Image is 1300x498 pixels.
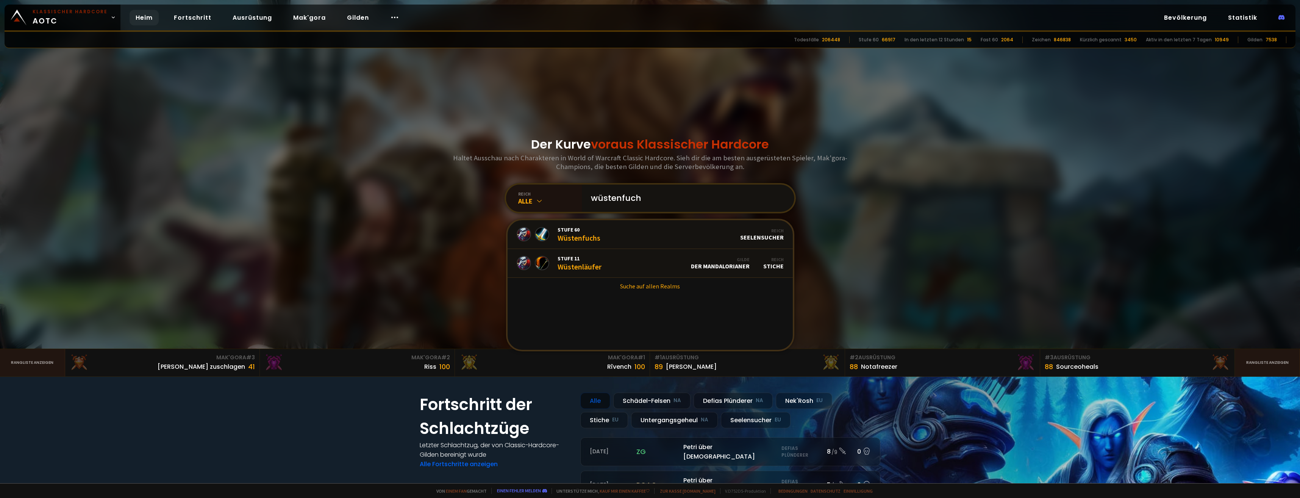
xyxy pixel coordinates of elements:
[641,415,698,425] font: Untergangsgeheul
[411,354,441,361] font: Mak'Gora
[518,197,533,205] font: Alle
[1053,354,1091,361] font: Ausrüstung
[662,354,699,361] font: Ausrüstung
[1032,36,1051,43] div: Zeichen
[608,354,638,361] font: Mak'Gora
[816,397,823,404] small: EU
[1125,36,1137,43] div: 3450
[844,488,873,494] a: Einwilligung
[1080,36,1122,43] div: Kürzlich gescannt
[775,416,781,424] small: EU
[850,354,858,361] span: #
[420,393,571,440] h1: Fortschritt der Schlachtzüge
[701,416,708,424] small: NA
[420,460,498,468] a: Alle Fortschritte anzeigen
[508,278,793,294] a: Suche auf allen Realms
[168,10,217,25] a: Fortschritt
[497,488,541,493] a: Einen Fehler melden
[855,354,858,361] font: 2
[634,362,645,372] div: 100
[845,349,1040,376] a: #2Ausrüstung88Notafreezer
[508,220,793,249] a: Stufe 60WüstenfuchsReichSeelensucher
[655,354,662,361] span: #
[811,488,841,494] a: Datenschutz
[1040,349,1235,376] a: #3Ausrüstung88Sourceoheals
[1266,36,1277,43] div: 7538
[763,262,784,270] font: Stiche
[252,354,255,361] font: 3
[1215,36,1229,43] div: 10949
[859,36,879,43] div: Stufe 60
[518,191,582,197] div: Reich
[558,255,602,262] span: Stufe 11
[1056,362,1098,371] div: Sourceoheals
[439,362,450,372] div: 100
[691,262,750,270] font: Der Mandalorianer
[424,362,436,371] div: Riss
[447,354,450,361] font: 2
[1050,354,1053,361] font: 3
[1045,354,1053,361] span: #
[660,354,662,361] font: 1
[763,257,784,262] div: Reich
[558,226,600,233] span: Stufe 60
[730,415,772,425] font: Seelensucher
[1235,349,1300,376] a: Rangliste anzeigen
[1146,36,1212,43] div: Aktiv in den letzten 7 Tagen
[785,396,813,406] font: Nek'Rosh
[861,362,897,371] div: Notafreezer
[1045,362,1053,372] div: 88
[666,362,717,371] div: [PERSON_NAME]
[158,362,245,371] div: [PERSON_NAME] zuschlagen
[227,10,278,25] a: Ausrüstung
[850,362,858,372] div: 88
[740,228,784,233] div: Reich
[246,354,255,361] span: #
[341,10,375,25] a: Gilden
[591,136,769,153] span: voraus Klassischer Hardcore
[858,354,895,361] font: Ausrüstung
[33,15,108,27] font: AOTC
[905,36,964,43] div: In den letzten 12 Stunden
[822,36,840,43] div: 206448
[441,354,450,361] span: #
[5,5,120,30] a: Klassischer HardcoreAOTC
[531,135,769,153] h1: Der Kurve
[287,10,332,25] a: Mak'gora
[638,354,645,361] span: #
[967,36,972,43] div: 15
[691,257,750,262] div: Gilde
[1001,36,1013,43] div: 2064
[882,36,895,43] div: 66917
[586,185,785,212] input: Suche nach einem Charakter...
[981,36,998,43] div: Fast 60
[580,437,880,466] a: [DATE]ZgPetri über [DEMOGRAPHIC_DATA]Defias Plünderer8 /90
[590,415,609,425] font: Stiche
[552,488,650,494] span: Unterstütze mich,
[33,8,108,15] small: Klassischer Hardcore
[580,393,610,409] div: Alle
[1222,10,1263,25] a: Statistik
[216,354,246,361] font: Mak'Gora
[65,349,260,376] a: Mak'Gora#3[PERSON_NAME] zuschlagen41
[623,396,670,406] font: Schädel-Felsen
[446,488,467,494] a: einem Fan
[420,440,571,459] h4: Letzter Schlachtzug, der von Classic-Hardcore-Gilden bereinigt wurde
[130,10,159,25] a: Heim
[508,249,793,278] a: Stufe 11WüstenläuferGildeDer MandalorianerReichStiche
[1054,36,1071,43] div: 846838
[725,488,766,494] font: V.D752D5-Produktion
[660,488,716,494] a: Zur Kasse [DOMAIN_NAME]
[248,362,255,372] div: 41
[794,36,819,43] div: Todesfälle
[1158,10,1213,25] a: Bevölkerung
[446,153,854,171] h3: Haltet Ausschau nach Charakteren in World of Warcraft Classic Hardcore. Sieh dir die am besten au...
[607,362,631,371] div: Rîvench
[558,262,602,271] font: Wüstenläufer
[436,488,487,494] font: Von gemacht
[756,397,763,404] small: NA
[643,354,645,361] font: 1
[558,233,600,243] font: Wüstenfuchs
[778,488,808,494] a: Bedingungen
[260,349,455,376] a: Mak'Gora#2Riss100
